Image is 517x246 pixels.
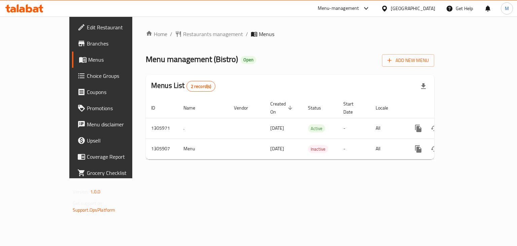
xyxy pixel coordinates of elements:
td: . [178,118,229,139]
span: Menus [259,30,274,38]
span: Status [308,104,330,112]
td: 1305907 [146,139,178,159]
td: All [370,118,405,139]
a: Restaurants management [175,30,243,38]
td: Menu [178,139,229,159]
a: Support.OpsPlatform [73,206,115,214]
button: Add New Menu [382,54,434,67]
span: Promotions [87,104,150,112]
li: / [170,30,172,38]
td: - [338,118,370,139]
a: Menus [72,52,156,68]
span: Restaurants management [183,30,243,38]
span: Branches [87,39,150,48]
div: Open [241,56,256,64]
span: Created On [270,100,295,116]
span: Add New Menu [387,56,429,65]
span: Inactive [308,145,328,153]
span: Coupons [87,88,150,96]
span: Upsell [87,136,150,145]
button: Change Status [426,141,443,157]
a: Branches [72,35,156,52]
span: Choice Groups [87,72,150,80]
div: Total records count [186,81,216,92]
button: more [410,141,426,157]
span: [DATE] [270,144,284,153]
span: Active [308,125,325,132]
span: Menu disclaimer [87,120,150,128]
span: Start Date [343,100,362,116]
button: Change Status [426,120,443,136]
span: Locale [376,104,397,112]
span: Name [183,104,204,112]
td: - [338,139,370,159]
div: [GEOGRAPHIC_DATA] [391,5,435,12]
td: All [370,139,405,159]
h2: Menus List [151,81,215,92]
a: Home [146,30,167,38]
span: 2 record(s) [187,83,215,90]
span: Vendor [234,104,257,112]
a: Choice Groups [72,68,156,84]
a: Menu disclaimer [72,116,156,132]
span: [DATE] [270,124,284,132]
span: Coverage Report [87,153,150,161]
span: ID [151,104,164,112]
a: Promotions [72,100,156,116]
th: Actions [405,98,480,118]
span: Version: [73,187,89,196]
div: Export file [415,78,432,94]
button: more [410,120,426,136]
span: Menu management ( Bistro ) [146,52,238,67]
div: Menu-management [318,4,359,12]
a: Coverage Report [72,149,156,165]
td: 1305971 [146,118,178,139]
a: Upsell [72,132,156,149]
a: Edit Restaurant [72,19,156,35]
span: Grocery Checklist [87,169,150,177]
span: 1.0.0 [90,187,101,196]
table: enhanced table [146,98,480,159]
a: Coupons [72,84,156,100]
span: M [505,5,509,12]
span: Get support on: [73,199,104,208]
a: Grocery Checklist [72,165,156,181]
li: / [246,30,248,38]
nav: breadcrumb [146,30,434,38]
span: Menus [88,56,150,64]
span: Open [241,57,256,63]
span: Edit Restaurant [87,23,150,31]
